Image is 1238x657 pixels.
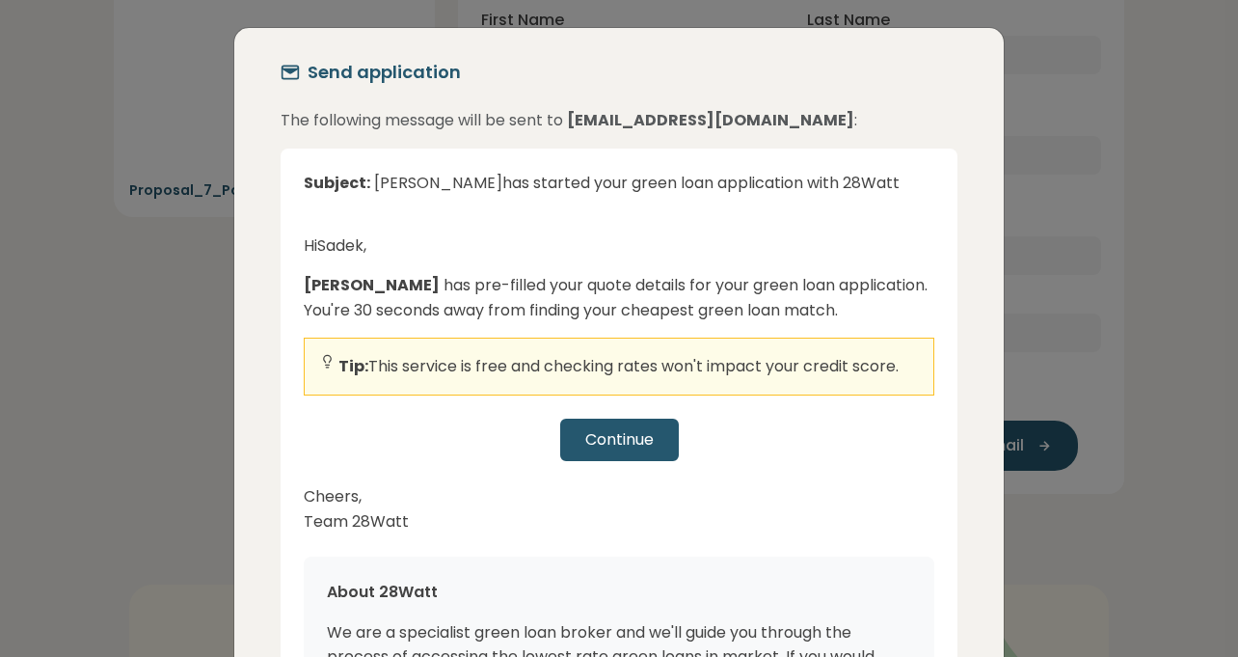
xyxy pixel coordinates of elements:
[567,109,854,131] strong: [EMAIL_ADDRESS][DOMAIN_NAME]
[281,108,957,133] p: The following message will be sent to :
[304,172,370,194] strong: Subject:
[304,273,934,322] p: has pre-filled your quote details for your green loan application. You're 30 seconds away from fi...
[304,233,934,259] p: Hi Sadek ,
[327,581,438,603] span: About 28Watt
[338,355,368,377] strong: Tip:
[338,354,899,379] p: This service is free and checking rates won't impact your credit score.
[304,274,440,296] strong: [PERSON_NAME]
[304,484,934,534] p: Cheers, Team 28Watt
[308,59,461,85] h5: Send application
[304,172,934,218] div: [PERSON_NAME] has started your green loan application with 28Watt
